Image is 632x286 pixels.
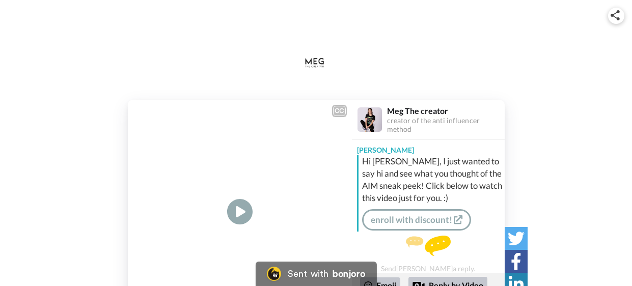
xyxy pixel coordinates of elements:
[387,117,504,134] div: creator of the anti influencer method
[611,10,620,20] img: ic_share.svg
[387,106,504,116] div: Meg The creator
[266,267,281,281] img: Bonjoro Logo
[255,262,376,286] a: Bonjoro LogoSent withbonjoro
[333,269,365,278] div: bonjoro
[333,106,346,116] div: CC
[288,269,328,278] div: Sent with
[362,155,502,204] div: Hi [PERSON_NAME], I just wanted to say hi and see what you thought of the AIM sneak peek! Click b...
[406,236,451,256] img: message.svg
[362,209,471,231] a: enroll with discount!
[358,107,382,132] img: Profile Image
[352,236,505,273] div: Send [PERSON_NAME] a reply.
[296,44,337,84] img: logo
[352,140,505,155] div: [PERSON_NAME]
